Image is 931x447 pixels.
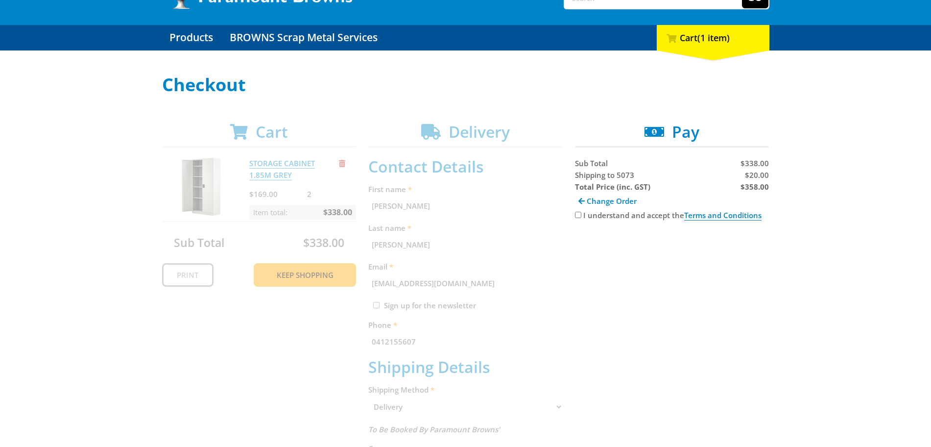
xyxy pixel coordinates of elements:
[740,158,769,168] span: $338.00
[222,25,385,50] a: Go to the BROWNS Scrap Metal Services page
[162,75,769,95] h1: Checkout
[162,25,220,50] a: Go to the Products page
[583,210,762,221] label: I understand and accept the
[684,210,762,221] a: Terms and Conditions
[745,170,769,180] span: $20.00
[587,196,637,206] span: Change Order
[575,158,608,168] span: Sub Total
[575,182,650,192] strong: Total Price (inc. GST)
[575,212,581,218] input: Please accept the terms and conditions.
[657,25,769,50] div: Cart
[575,170,634,180] span: Shipping to 5073
[697,32,730,44] span: (1 item)
[672,121,699,142] span: Pay
[740,182,769,192] strong: $358.00
[575,193,640,209] a: Change Order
